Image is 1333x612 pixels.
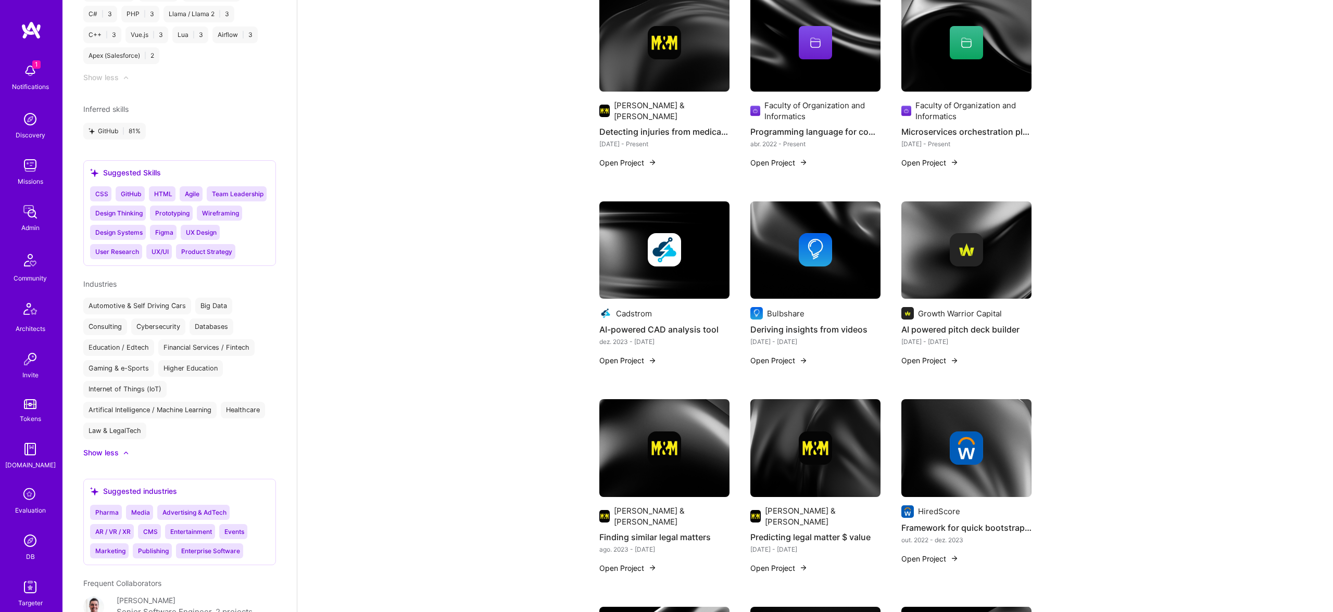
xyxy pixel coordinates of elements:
img: arrow-right [950,356,959,365]
button: Open Project [901,355,959,366]
span: Inferred skills [83,105,129,113]
span: Agile [185,190,199,198]
div: Airflow 3 [212,27,258,43]
img: bell [20,60,41,81]
span: User Research [95,248,139,256]
span: | [193,31,195,39]
span: Wireframing [202,209,239,217]
img: Company logo [648,233,681,266]
div: out. 2022 - dez. 2023 [901,534,1032,545]
img: Company logo [750,510,761,522]
img: arrow-right [648,564,657,572]
img: cover [901,399,1032,497]
img: cover [901,201,1032,299]
h4: Predicting legal matter $ value [750,530,881,544]
div: Suggested industries [90,486,177,496]
img: Skill Targeter [20,577,41,597]
span: Enterprise Software [181,547,240,555]
img: Company logo [901,307,914,320]
span: | [144,10,146,18]
div: Admin [21,222,40,233]
span: HTML [154,190,172,198]
span: | [122,127,124,135]
span: Design Thinking [95,209,143,217]
span: | [153,31,155,39]
div: Consulting [83,318,127,335]
i: icon SuggestedTeams [90,169,99,177]
span: Frequent Collaborators [83,579,161,588]
div: Faculty of Organization and Informatics [915,100,1032,122]
div: HiredScore [918,506,960,517]
div: ago. 2023 - [DATE] [599,544,730,555]
img: arrow-right [799,158,808,167]
i: icon SelectionTeam [20,485,40,505]
div: C++ 3 [83,27,121,43]
img: Invite [20,349,41,369]
div: [PERSON_NAME] & [PERSON_NAME] [765,505,881,527]
span: Events [224,528,244,535]
div: Lua 3 [172,27,208,43]
div: Show less [83,448,119,458]
img: Admin Search [20,530,41,551]
img: arrow-right [799,356,808,365]
img: Company logo [648,26,681,59]
img: Community [18,248,43,273]
img: Company logo [599,307,612,320]
div: Llama / Llama 2 3 [164,6,234,22]
span: | [102,10,104,18]
img: arrow-right [950,554,959,563]
span: 1 [32,60,41,69]
div: Cadstrom [616,308,652,319]
img: logo [21,21,42,40]
div: Artifical Intelligence / Machine Learning [83,402,217,418]
button: Open Project [901,157,959,168]
h4: Programming language for communication flows specificaiton in multi-agent systems [750,125,881,138]
div: Financial Services / Fintech [158,339,255,356]
span: CSS [95,190,108,198]
div: abr. 2022 - Present [750,138,881,149]
div: Evaluation [15,505,46,516]
img: admin teamwork [20,201,41,222]
span: GitHub [121,190,142,198]
span: | [219,10,221,18]
img: Company logo [750,105,760,117]
img: Company logo [950,233,983,266]
div: Big Data [195,298,232,314]
div: Education / Edtech [83,339,154,356]
img: guide book [20,439,41,460]
div: GitHub 81 % [83,123,146,139]
img: Company logo [901,505,914,518]
div: Bulbshare [767,308,804,319]
div: Healthcare [221,402,265,418]
span: Advertising & AdTech [162,508,227,516]
img: discovery [20,109,41,130]
img: arrow-right [648,158,657,167]
span: Industries [83,279,117,288]
button: Open Project [901,553,959,564]
div: Apex (Salesforce) 2 [83,47,159,64]
div: [DATE] - [DATE] [750,336,881,347]
img: Company logo [950,431,983,465]
span: | [242,31,244,39]
div: dez. 2023 - [DATE] [599,336,730,347]
span: Team Leadership [212,190,263,198]
span: Product Strategy [181,248,232,256]
span: AR / VR / XR [95,528,131,535]
span: UX/UI [152,248,169,256]
i: icon StarsPurple [89,128,95,134]
i: icon SuggestedTeams [90,487,99,496]
div: Cybersecurity [131,318,185,335]
img: Company logo [750,307,763,320]
img: cover [599,399,730,497]
img: arrow-right [950,158,959,167]
img: Company logo [901,105,911,117]
button: Open Project [750,563,808,573]
button: Open Project [750,355,808,366]
img: cover [750,399,881,497]
button: Open Project [599,563,657,573]
div: PHP 3 [121,6,159,22]
span: | [106,31,108,39]
div: Gaming & e-Sports [83,360,154,377]
img: Company logo [799,233,832,266]
span: Figma [155,228,173,236]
